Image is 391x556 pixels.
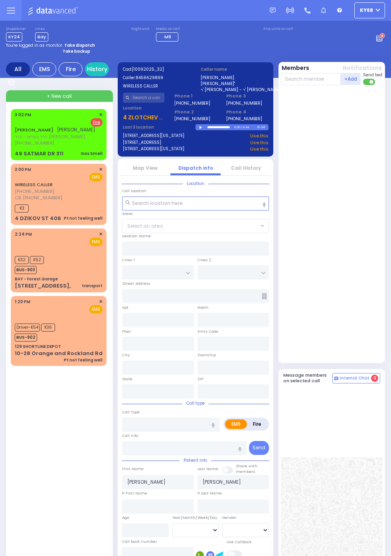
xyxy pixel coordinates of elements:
[247,419,268,429] label: Fire
[249,441,269,455] button: Send
[243,123,250,132] div: 0:44
[226,116,262,122] label: [PHONE_NUMBER]
[123,146,184,153] a: [STREET_ADDRESS][US_STATE]
[174,93,216,99] span: Phone 1
[15,299,30,305] span: 1:20 PM
[123,83,191,89] label: WIRELESS CALLER
[81,151,103,157] div: Gas Smell
[197,352,216,358] label: Township
[178,165,213,171] a: Dispatch info
[282,64,309,72] button: Members
[343,64,382,72] button: Notifications
[122,466,144,472] label: First Name
[99,231,103,238] span: ✕
[15,334,37,342] span: BUS-902
[164,34,171,40] span: M9
[6,32,22,42] span: KY24
[250,139,269,146] a: Use this
[59,62,83,76] div: Fire
[234,123,241,132] div: 0:00
[47,93,72,100] span: + New call
[15,140,54,146] span: [PHONE_NUMBER]
[354,2,385,18] button: ky68
[283,373,333,383] h5: Message members on selected call
[123,105,165,111] label: Location
[122,281,150,286] label: Street Address
[122,539,157,544] label: Call back number
[15,214,61,222] div: 4 DZIKOV ST 406
[41,324,55,332] span: K36
[15,231,32,237] span: 2:24 PM
[262,293,267,299] span: Other building occupants
[89,173,103,181] span: EMS
[122,376,132,382] label: State
[35,32,48,42] span: Bay
[182,400,209,406] span: Call type
[122,188,146,194] label: Call Location
[99,111,103,118] span: ✕
[122,211,133,216] label: Areas
[136,75,163,81] span: 8456629869
[197,257,211,263] label: Cross 2
[197,490,222,496] label: P Last Name
[123,93,165,103] input: Search a contact
[263,27,293,32] label: Fire units on call
[371,375,378,382] span: 0
[334,377,338,381] img: comment-alt.png
[122,433,138,439] label: Call Info
[15,127,53,133] a: [PERSON_NAME]
[231,165,261,171] a: Call History
[32,62,56,76] div: EMS
[332,373,380,383] button: Internal Chat 0
[225,419,247,429] label: EMS
[197,305,209,310] label: Room
[122,490,147,496] label: P First Name
[123,66,191,72] label: Cad:
[174,109,216,115] span: Phone 2
[122,329,131,334] label: Floor
[360,7,373,14] span: ky68
[236,469,255,474] span: members
[122,257,135,263] label: Cross 1
[82,283,103,289] div: transport
[340,375,369,381] span: Internal Chat
[15,133,95,140] span: הרר בעריש - הרר [PERSON_NAME]
[57,126,95,133] span: [PERSON_NAME]
[93,119,100,125] u: Fire
[122,305,128,310] label: Apt
[270,8,276,14] img: message.svg
[64,357,103,363] div: Pt not feeling well
[15,181,53,188] a: WIRELESS CALLER
[241,123,242,132] div: /
[183,181,208,187] span: Location
[122,233,151,239] label: Location Name
[15,167,31,173] span: 3:00 PM
[131,27,149,32] label: Night unit
[64,215,103,221] div: Pt not feeling well
[99,166,103,173] span: ✕
[15,324,40,332] span: Driver-K54
[122,409,140,415] label: Call Type
[123,124,196,130] label: Last 3 location
[156,27,181,32] label: Medic on call
[15,188,54,195] span: [PHONE_NUMBER]
[99,298,103,305] span: ✕
[64,42,95,48] strong: Take dispatch
[201,75,269,81] label: [PERSON_NAME]
[174,100,210,106] label: [PHONE_NUMBER]
[122,197,269,211] input: Search location here
[257,124,268,130] div: K-14
[122,515,129,520] label: Age
[172,515,219,520] div: Year/Month/Week/Day
[89,305,103,314] span: EMS
[201,81,269,87] label: [PERSON_NAME]"
[201,66,269,72] label: Caller name
[201,87,269,93] label: ר' [PERSON_NAME] - ר' [PERSON_NAME]
[180,457,211,463] span: Patient info
[6,27,26,32] label: Dispatcher
[123,113,211,121] u: 4 ZLOTCHEV WAY 212 - Use this
[89,238,103,246] span: EMS
[363,72,383,78] span: Send text
[132,66,164,72] span: [10092025_32]
[15,282,71,290] div: [STREET_ADDRESS],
